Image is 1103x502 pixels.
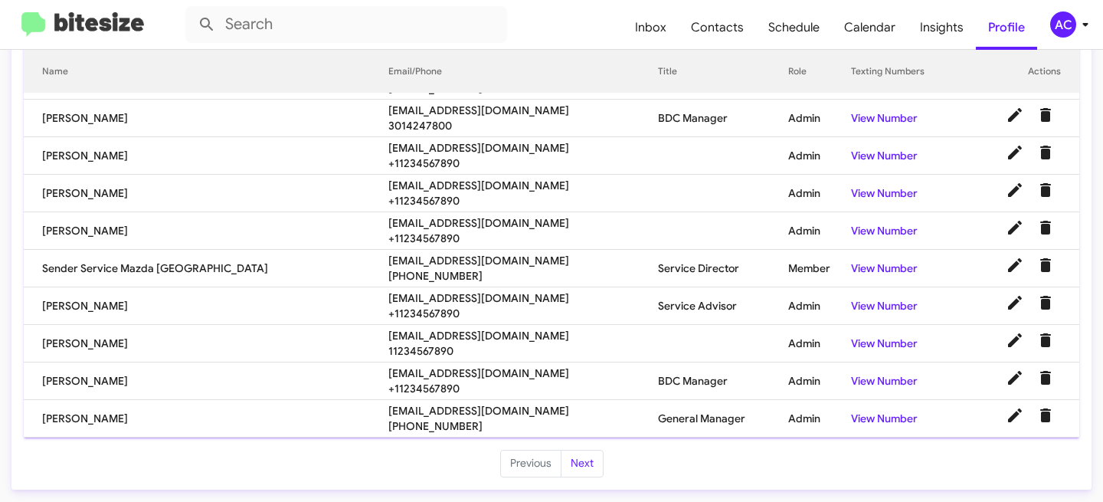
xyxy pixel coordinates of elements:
[788,50,851,93] th: Role
[1030,100,1061,130] button: Delete User
[388,290,658,306] span: [EMAIL_ADDRESS][DOMAIN_NAME]
[1037,11,1086,38] button: AC
[1030,212,1061,243] button: Delete User
[756,5,832,50] a: Schedule
[24,137,388,175] td: [PERSON_NAME]
[623,5,679,50] a: Inbox
[851,224,918,238] a: View Number
[388,306,658,321] span: +11234567890
[832,5,908,50] a: Calendar
[851,412,918,425] a: View Number
[658,363,788,400] td: BDC Manager
[24,287,388,325] td: [PERSON_NAME]
[24,363,388,400] td: [PERSON_NAME]
[24,100,388,137] td: [PERSON_NAME]
[1030,287,1061,318] button: Delete User
[658,250,788,287] td: Service Director
[961,50,1079,93] th: Actions
[851,186,918,200] a: View Number
[24,212,388,250] td: [PERSON_NAME]
[851,336,918,350] a: View Number
[658,50,788,93] th: Title
[788,100,851,137] td: Admin
[24,400,388,438] td: [PERSON_NAME]
[388,103,658,118] span: [EMAIL_ADDRESS][DOMAIN_NAME]
[388,418,658,434] span: [PHONE_NUMBER]
[851,374,918,388] a: View Number
[24,250,388,287] td: Sender Service Mazda [GEOGRAPHIC_DATA]
[1030,175,1061,205] button: Delete User
[658,400,788,438] td: General Manager
[24,175,388,212] td: [PERSON_NAME]
[851,261,918,275] a: View Number
[788,212,851,250] td: Admin
[388,268,658,284] span: [PHONE_NUMBER]
[24,325,388,363] td: [PERSON_NAME]
[388,381,658,396] span: +11234567890
[976,5,1037,50] a: Profile
[1030,400,1061,431] button: Delete User
[788,137,851,175] td: Admin
[1050,11,1076,38] div: AC
[388,403,658,418] span: [EMAIL_ADDRESS][DOMAIN_NAME]
[388,193,658,208] span: +11234567890
[1030,363,1061,393] button: Delete User
[788,250,851,287] td: Member
[24,50,388,93] th: Name
[851,299,918,313] a: View Number
[1030,250,1061,281] button: Delete User
[388,156,658,171] span: +11234567890
[388,366,658,381] span: [EMAIL_ADDRESS][DOMAIN_NAME]
[908,5,976,50] a: Insights
[788,287,851,325] td: Admin
[185,6,507,43] input: Search
[388,253,658,268] span: [EMAIL_ADDRESS][DOMAIN_NAME]
[388,178,658,193] span: [EMAIL_ADDRESS][DOMAIN_NAME]
[388,343,658,359] span: 11234567890
[388,50,658,93] th: Email/Phone
[388,215,658,231] span: [EMAIL_ADDRESS][DOMAIN_NAME]
[1030,137,1061,168] button: Delete User
[1030,325,1061,356] button: Delete User
[851,50,961,93] th: Texting Numbers
[561,450,604,477] button: Next
[788,363,851,400] td: Admin
[851,149,918,162] a: View Number
[788,400,851,438] td: Admin
[788,175,851,212] td: Admin
[388,140,658,156] span: [EMAIL_ADDRESS][DOMAIN_NAME]
[388,118,658,133] span: 3014247800
[658,100,788,137] td: BDC Manager
[851,111,918,125] a: View Number
[388,231,658,246] span: +11234567890
[658,287,788,325] td: Service Advisor
[788,325,851,363] td: Admin
[679,5,756,50] a: Contacts
[388,328,658,343] span: [EMAIL_ADDRESS][DOMAIN_NAME]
